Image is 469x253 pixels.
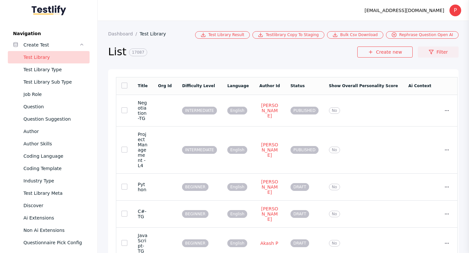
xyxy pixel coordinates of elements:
a: [PERSON_NAME] [259,142,280,158]
span: English [227,183,247,191]
span: English [227,107,247,114]
a: Test Library Result [195,31,250,39]
div: Coding Language [23,152,84,160]
a: Industry Type [8,175,90,187]
div: Non Ai Extensions [23,226,84,234]
div: Create Test [23,41,79,49]
div: Questionnaire Pick Config [23,239,84,246]
span: DRAFT [291,210,309,218]
a: Coding Language [8,150,90,162]
div: Test Library Type [23,66,84,73]
span: DRAFT [291,239,309,247]
a: Language [227,84,249,88]
span: BEGINNER [182,239,208,247]
a: Akash P [259,240,279,246]
a: Author Skills [8,138,90,150]
a: Test Library Meta [8,187,90,199]
div: Author [23,127,84,135]
div: Coding Template [23,165,84,172]
a: Questionnaire Pick Config [8,236,90,249]
a: Author [8,125,90,138]
span: No [329,211,340,217]
div: Industry Type [23,177,84,185]
div: [EMAIL_ADDRESS][DOMAIN_NAME] [364,7,444,14]
span: DRAFT [291,183,309,191]
section: C#-TG [138,209,148,219]
span: No [329,240,340,246]
a: Status [291,84,305,88]
span: INTERMEDIATE [182,146,217,154]
label: Navigation [8,31,90,36]
span: BEGINNER [182,210,208,218]
a: Filter [418,47,459,58]
a: Author Id [259,84,280,88]
div: Discover [23,202,84,209]
a: Org Id [158,84,172,88]
a: Ai Context [408,84,432,88]
div: Test Library Meta [23,189,84,197]
div: P [449,5,461,16]
div: Ai Extensions [23,214,84,222]
a: [PERSON_NAME] [259,102,280,119]
a: Create new [357,47,413,58]
span: No [329,184,340,190]
div: Test Library Sub Type [23,78,84,86]
span: No [329,107,340,114]
span: PUBLISHED [291,146,319,154]
span: English [227,210,247,218]
h2: List [108,45,357,59]
a: Testlibrary Copy To Staging [252,31,324,39]
div: Question [23,103,84,111]
a: Question Suggestion [8,113,90,125]
a: Test Library [8,51,90,63]
span: No [329,147,340,153]
div: Question Suggestion [23,115,84,123]
a: Difficulty Level [182,84,215,88]
a: Test Library Sub Type [8,76,90,88]
span: 17087 [129,48,147,56]
a: Job Role [8,88,90,100]
span: English [227,146,247,154]
a: Question [8,100,90,113]
a: Bulk Csv Download [327,31,383,39]
div: Author Skills [23,140,84,148]
a: Coding Template [8,162,90,175]
a: Show Overall Personality Score [329,84,398,88]
a: Ai Extensions [8,212,90,224]
div: Job Role [23,90,84,98]
section: Python [138,182,148,192]
a: Discover [8,199,90,212]
a: [PERSON_NAME] [259,206,280,222]
a: [PERSON_NAME] [259,179,280,195]
a: Non Ai Extensions [8,224,90,236]
span: INTERMEDIATE [182,107,217,114]
a: Test Library [140,31,171,36]
a: Title [138,84,148,88]
section: Negotiation-TG [138,100,148,121]
img: Testlify - Backoffice [32,5,66,15]
a: Test Library Type [8,63,90,76]
span: English [227,239,247,247]
span: BEGINNER [182,183,208,191]
span: PUBLISHED [291,107,319,114]
section: Project Management - L4 [138,132,148,168]
a: Rephrase Question Open AI [386,31,459,39]
div: Test Library [23,53,84,61]
a: Dashboard [108,31,140,36]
